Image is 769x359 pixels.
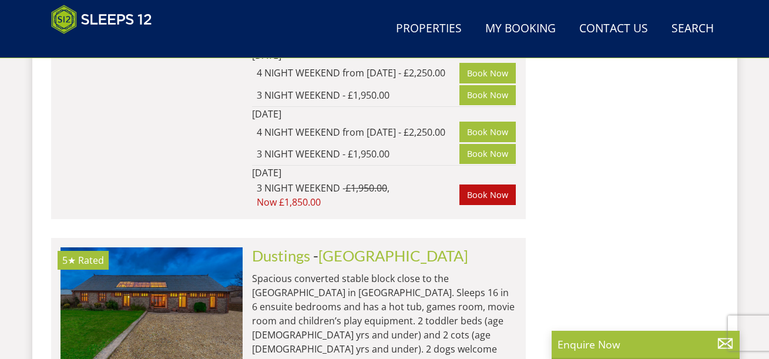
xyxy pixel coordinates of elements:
span: Rated [78,254,104,267]
a: Dustings [252,247,310,264]
div: 3 NIGHT WEEKEND - , [257,181,460,209]
a: Book Now [459,85,516,105]
div: [DATE] [252,107,411,121]
a: [GEOGRAPHIC_DATA] [318,247,468,264]
a: Book Now [459,144,516,164]
a: Properties [391,16,466,42]
a: My Booking [481,16,560,42]
img: Sleeps 12 [51,5,152,34]
span: - [313,247,468,264]
a: Book Now [459,122,516,142]
a: Book Now [459,184,516,204]
span: Now £1,850.00 [257,195,460,209]
div: 4 NIGHT WEEKEND from [DATE] - £2,250.00 [257,66,460,80]
a: Book Now [459,63,516,83]
div: [DATE] [252,166,411,180]
span: £1,950.00 [345,182,387,194]
div: 3 NIGHT WEEKEND - £1,950.00 [257,88,460,102]
div: 4 NIGHT WEEKEND from [DATE] - £2,250.00 [257,125,460,139]
div: 3 NIGHT WEEKEND - £1,950.00 [257,147,460,161]
iframe: Customer reviews powered by Trustpilot [45,41,169,51]
span: Dustings has a 5 star rating under the Quality in Tourism Scheme [62,254,76,267]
